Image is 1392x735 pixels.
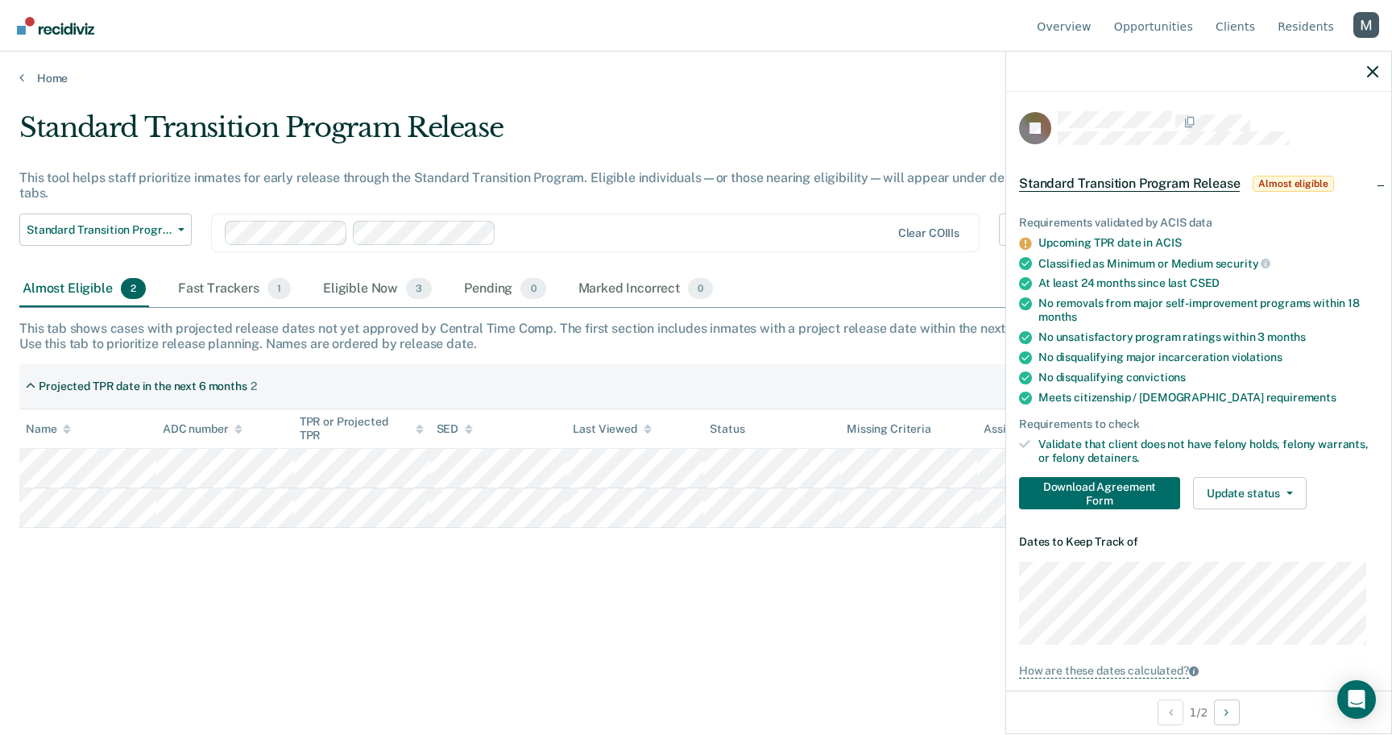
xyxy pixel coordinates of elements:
[1038,438,1378,465] div: Validate that client does not have felony holds, felony warrants, or felony
[121,278,146,299] span: 2
[19,321,1373,351] div: This tab shows cases with projected release dates not yet approved by Central Time Comp. The firs...
[1353,12,1379,38] button: Profile dropdown button
[1337,680,1376,719] div: Open Intercom Messenger
[461,272,549,307] div: Pending
[1019,535,1378,549] dt: Dates to Keep Track of
[1216,257,1271,270] span: security
[1232,351,1282,363] span: violations
[1193,477,1307,509] button: Update status
[26,422,71,436] div: Name
[163,422,243,436] div: ADC number
[27,223,172,237] span: Standard Transition Program Release
[1006,158,1391,210] div: Standard Transition Program ReleaseAlmost eligible
[1038,310,1077,323] span: months
[19,71,1373,85] a: Home
[1038,276,1378,290] div: At least 24 months since last
[1038,391,1378,405] div: Meets citizenship / [DEMOGRAPHIC_DATA]
[1253,176,1333,192] span: Almost eligible
[520,278,545,299] span: 0
[1019,664,1189,679] div: How are these dates calculated?
[267,278,291,299] span: 1
[1126,371,1186,384] span: convictions
[1019,477,1180,509] button: Download Agreement Form
[1038,351,1378,364] div: No disqualifying major incarceration
[1267,330,1306,343] span: months
[1158,700,1183,725] button: Previous Opportunity
[1019,216,1378,230] div: Requirements validated by ACIS data
[1214,700,1240,725] button: Next Opportunity
[251,380,257,393] div: 2
[320,272,435,307] div: Eligible Now
[575,272,717,307] div: Marked Incorrect
[300,415,424,442] div: TPR or Projected TPR
[39,380,247,393] div: Projected TPR date in the next 6 months
[1019,176,1240,192] span: Standard Transition Program Release
[1019,664,1378,678] a: How are these dates calculated?
[1019,477,1187,509] a: Navigate to form link
[710,422,744,436] div: Status
[984,422,1059,436] div: Assigned to
[19,272,149,307] div: Almost Eligible
[688,278,713,299] span: 0
[19,111,1063,157] div: Standard Transition Program Release
[19,170,1063,201] div: This tool helps staff prioritize inmates for early release through the Standard Transition Progra...
[1038,330,1378,344] div: No unsatisfactory program ratings within 3
[898,226,959,240] div: Clear COIIIs
[847,422,931,436] div: Missing Criteria
[17,17,94,35] img: Recidiviz
[175,272,294,307] div: Fast Trackers
[1006,691,1391,733] div: 1 / 2
[406,278,432,299] span: 3
[1038,297,1378,324] div: No removals from major self-improvement programs within 18
[437,422,474,436] div: SED
[1087,451,1140,464] span: detainers.
[1038,371,1378,384] div: No disqualifying
[1266,391,1336,404] span: requirements
[1038,256,1378,271] div: Classified as Minimum or Medium
[1019,417,1378,431] div: Requirements to check
[1190,276,1220,289] span: CSED
[573,422,651,436] div: Last Viewed
[1038,236,1378,250] div: Upcoming TPR date in ACIS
